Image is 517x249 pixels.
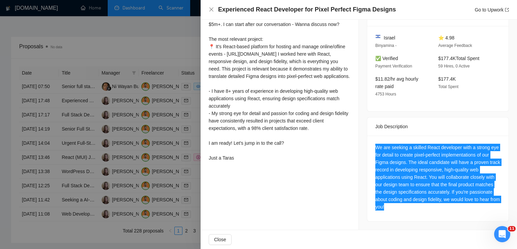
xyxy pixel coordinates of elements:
[438,76,456,82] span: $177.4K
[214,236,226,243] span: Close
[209,7,214,12] span: close
[218,5,396,14] h4: Experienced React Developer for Pixel Perfect Figma Designs
[375,92,396,96] span: 4753 Hours
[375,117,501,136] div: Job Description
[209,7,214,12] button: Close
[209,234,232,245] button: Close
[375,56,398,61] span: ✅ Verified
[376,34,380,39] img: 🇮🇱
[375,64,412,68] span: Payment Verification
[505,8,509,12] span: export
[375,43,397,48] span: Binyamina -
[209,6,350,162] div: Hey ❗️ Looks simple to me✔️ I already did exactly the same when implementing a Figma design into ...
[475,7,509,12] a: Go to Upworkexport
[438,56,479,61] span: $177.4K Total Spent
[438,35,454,40] span: ⭐ 4.98
[508,226,516,231] span: 11
[384,34,395,41] span: Israel
[375,76,418,89] span: $11.82/hr avg hourly rate paid
[375,144,501,211] div: We are seeking a skilled React developer with a strong eye for detail to create pixel-perfect imp...
[494,226,510,242] iframe: Intercom live chat
[438,84,458,89] span: Total Spent
[438,64,470,68] span: 59 Hires, 0 Active
[438,43,472,48] span: Average Feedback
